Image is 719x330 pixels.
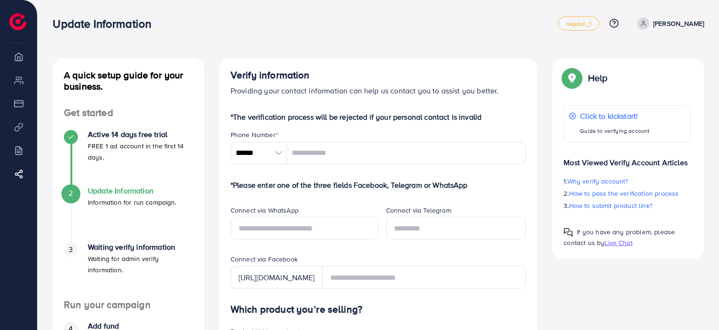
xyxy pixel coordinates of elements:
p: 1. [564,176,691,187]
label: Connect via Facebook [231,254,298,264]
p: *Please enter one of the three fields Facebook, Telegram or WhatsApp [231,179,526,191]
a: regular_1 [558,16,599,31]
p: *The verification process will be rejected if your personal contact is invalid [231,111,526,123]
h3: Update Information [53,17,159,31]
label: Connect via WhatsApp [231,206,299,215]
img: Popup guide [564,228,573,237]
span: How to pass the verification process [569,189,679,198]
img: logo [9,13,26,30]
h4: Verify information [231,69,526,81]
span: regular_1 [566,21,591,27]
li: Waiting verify information [53,243,204,299]
img: Popup guide [564,69,580,86]
span: How to submit product link? [569,201,652,210]
label: Phone Number [231,130,278,139]
p: Guide to verifying account [580,125,649,137]
p: Click to kickstart! [580,110,649,122]
li: Update Information [53,186,204,243]
label: Connect via Telegram [386,206,451,215]
p: [PERSON_NAME] [653,18,704,29]
span: If you have any problem, please contact us by [564,227,675,247]
span: Why verify account? [567,177,628,186]
div: [URL][DOMAIN_NAME] [231,266,323,289]
h4: Get started [53,107,204,119]
p: 3. [564,200,691,211]
p: Most Viewed Verify Account Articles [564,149,691,168]
h4: Active 14 days free trial [88,130,193,139]
span: 2 [69,188,73,199]
span: Live Chat [604,238,632,247]
h4: Update Information [88,186,177,195]
p: Information for run campaign. [88,197,177,208]
p: Waiting for admin verify information. [88,253,193,276]
span: 3 [69,244,73,255]
a: [PERSON_NAME] [634,17,704,30]
h4: Waiting verify information [88,243,193,252]
p: Providing your contact information can help us contact you to assist you better. [231,85,526,96]
h4: A quick setup guide for your business. [53,69,204,92]
h4: Which product you’re selling? [231,304,526,315]
li: Active 14 days free trial [53,130,204,186]
p: 2. [564,188,691,199]
p: Help [588,72,608,84]
p: FREE 1 ad account in the first 14 days. [88,140,193,163]
h4: Run your campaign [53,299,204,311]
